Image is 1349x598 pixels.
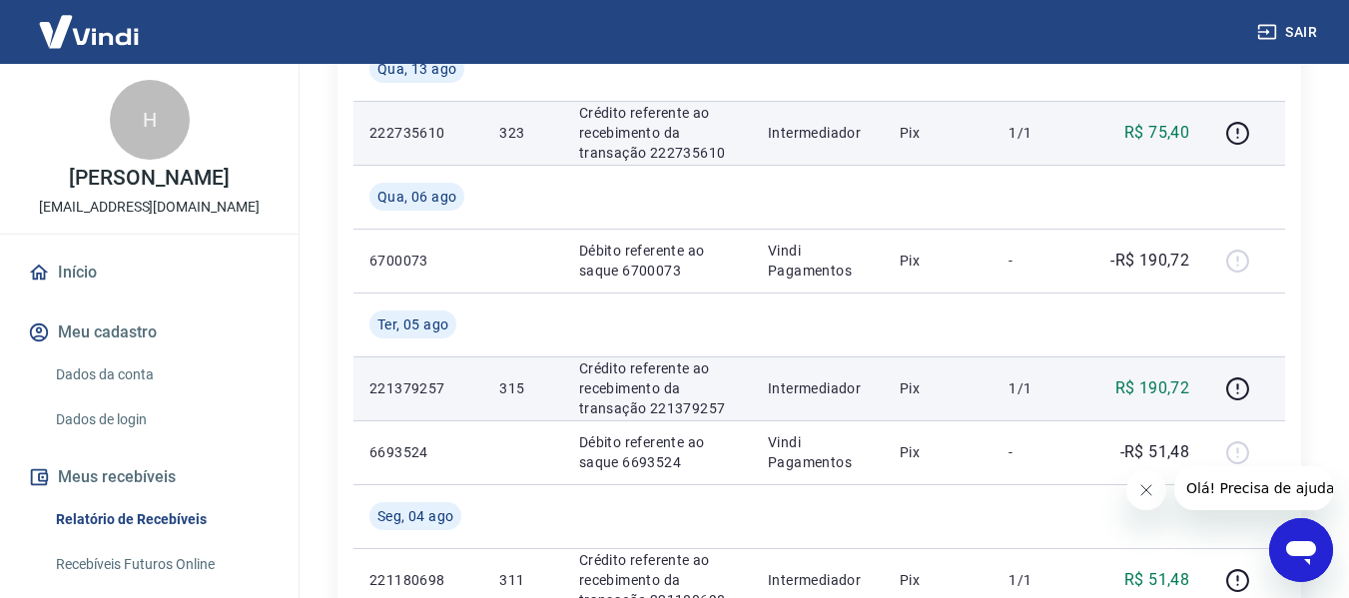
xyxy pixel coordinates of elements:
p: 6693524 [369,442,467,462]
iframe: Botão para abrir a janela de mensagens [1269,518,1333,582]
p: - [1009,251,1067,271]
button: Meu cadastro [24,310,275,354]
img: Vindi [24,1,154,62]
p: -R$ 190,72 [1110,249,1189,273]
p: 1/1 [1009,123,1067,143]
p: Pix [900,570,978,590]
span: Seg, 04 ago [377,506,453,526]
button: Meus recebíveis [24,455,275,499]
p: [PERSON_NAME] [69,168,229,189]
a: Relatório de Recebíveis [48,499,275,540]
span: Ter, 05 ago [377,314,448,334]
p: Pix [900,123,978,143]
p: Vindi Pagamentos [768,241,868,281]
p: Intermediador [768,570,868,590]
p: 315 [499,378,546,398]
p: Pix [900,442,978,462]
p: [EMAIL_ADDRESS][DOMAIN_NAME] [39,197,260,218]
p: -R$ 51,48 [1120,440,1190,464]
p: Intermediador [768,378,868,398]
a: Dados da conta [48,354,275,395]
p: 6700073 [369,251,467,271]
p: Pix [900,251,978,271]
p: Vindi Pagamentos [768,432,868,472]
p: R$ 51,48 [1124,568,1189,592]
p: Intermediador [768,123,868,143]
p: 222735610 [369,123,467,143]
p: 221379257 [369,378,467,398]
p: 1/1 [1009,378,1067,398]
a: Início [24,251,275,295]
p: 323 [499,123,546,143]
p: R$ 75,40 [1124,121,1189,145]
p: 1/1 [1009,570,1067,590]
p: 221180698 [369,570,467,590]
a: Recebíveis Futuros Online [48,544,275,585]
a: Dados de login [48,399,275,440]
p: - [1009,442,1067,462]
p: R$ 190,72 [1115,376,1190,400]
p: 311 [499,570,546,590]
p: Débito referente ao saque 6700073 [579,241,736,281]
p: Crédito referente ao recebimento da transação 222735610 [579,103,736,163]
button: Sair [1253,14,1325,51]
span: Qua, 13 ago [377,59,456,79]
p: Débito referente ao saque 6693524 [579,432,736,472]
p: Crédito referente ao recebimento da transação 221379257 [579,358,736,418]
iframe: Fechar mensagem [1126,470,1166,510]
span: Qua, 06 ago [377,187,456,207]
iframe: Mensagem da empresa [1174,466,1333,510]
div: H [110,80,190,160]
span: Olá! Precisa de ajuda? [12,14,168,30]
p: Pix [900,378,978,398]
